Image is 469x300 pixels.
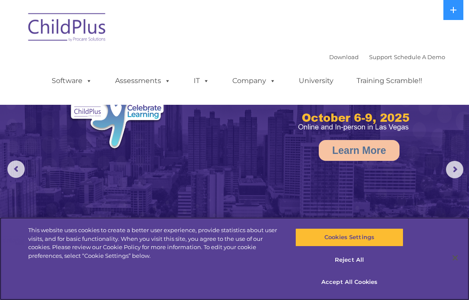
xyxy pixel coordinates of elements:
[295,228,403,247] button: Cookies Settings
[329,53,445,60] font: |
[28,226,281,260] div: This website uses cookies to create a better user experience, provide statistics about user visit...
[290,72,342,90] a: University
[106,72,179,90] a: Assessments
[319,140,400,161] a: Learn More
[43,72,101,90] a: Software
[185,72,218,90] a: IT
[446,248,465,267] button: Close
[295,273,403,291] button: Accept All Cookies
[224,72,284,90] a: Company
[24,7,111,50] img: ChildPlus by Procare Solutions
[295,251,403,269] button: Reject All
[348,72,431,90] a: Training Scramble!!
[394,53,445,60] a: Schedule A Demo
[369,53,392,60] a: Support
[329,53,359,60] a: Download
